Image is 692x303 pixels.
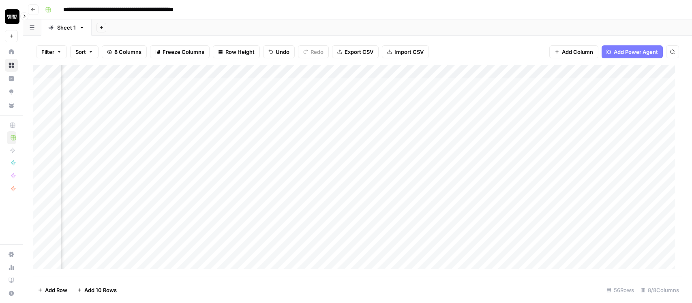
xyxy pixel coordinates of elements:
[549,45,598,58] button: Add Column
[213,45,260,58] button: Row Height
[36,45,67,58] button: Filter
[637,284,682,297] div: 8/8 Columns
[394,48,424,56] span: Import CSV
[41,48,54,56] span: Filter
[75,48,86,56] span: Sort
[163,48,204,56] span: Freeze Columns
[114,48,141,56] span: 8 Columns
[33,284,72,297] button: Add Row
[41,19,92,36] a: Sheet 1
[332,45,379,58] button: Export CSV
[276,48,289,56] span: Undo
[5,85,18,98] a: Opportunities
[5,99,18,112] a: Your Data
[263,45,295,58] button: Undo
[562,48,593,56] span: Add Column
[5,45,18,58] a: Home
[5,72,18,85] a: Insights
[602,45,663,58] button: Add Power Agent
[72,284,122,297] button: Add 10 Rows
[311,48,324,56] span: Redo
[603,284,637,297] div: 56 Rows
[5,287,18,300] button: Help + Support
[57,23,76,32] div: Sheet 1
[298,45,329,58] button: Redo
[5,261,18,274] a: Usage
[5,248,18,261] a: Settings
[5,9,19,24] img: Contact Studios Logo
[5,6,18,27] button: Workspace: Contact Studios
[225,48,255,56] span: Row Height
[45,286,67,294] span: Add Row
[150,45,210,58] button: Freeze Columns
[5,59,18,72] a: Browse
[382,45,429,58] button: Import CSV
[84,286,117,294] span: Add 10 Rows
[70,45,99,58] button: Sort
[5,274,18,287] a: Learning Hub
[102,45,147,58] button: 8 Columns
[614,48,658,56] span: Add Power Agent
[345,48,373,56] span: Export CSV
